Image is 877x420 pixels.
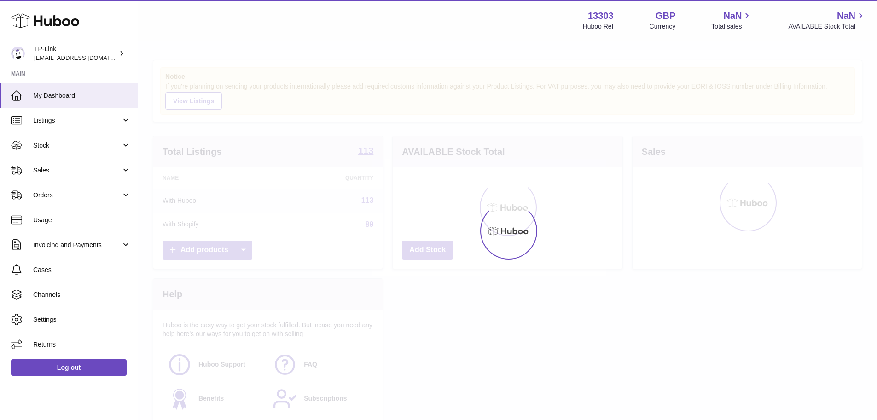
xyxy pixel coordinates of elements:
[11,359,127,376] a: Log out
[711,22,752,31] span: Total sales
[723,10,742,22] span: NaN
[650,22,676,31] div: Currency
[711,10,752,31] a: NaN Total sales
[33,166,121,175] span: Sales
[33,116,121,125] span: Listings
[11,47,25,60] img: internalAdmin-13303@internal.huboo.com
[33,266,131,274] span: Cases
[34,54,135,61] span: [EMAIL_ADDRESS][DOMAIN_NAME]
[33,191,121,200] span: Orders
[34,45,117,62] div: TP-Link
[837,10,855,22] span: NaN
[788,22,866,31] span: AVAILABLE Stock Total
[33,91,131,100] span: My Dashboard
[33,141,121,150] span: Stock
[33,290,131,299] span: Channels
[588,10,614,22] strong: 13303
[583,22,614,31] div: Huboo Ref
[656,10,675,22] strong: GBP
[33,340,131,349] span: Returns
[788,10,866,31] a: NaN AVAILABLE Stock Total
[33,241,121,249] span: Invoicing and Payments
[33,216,131,225] span: Usage
[33,315,131,324] span: Settings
